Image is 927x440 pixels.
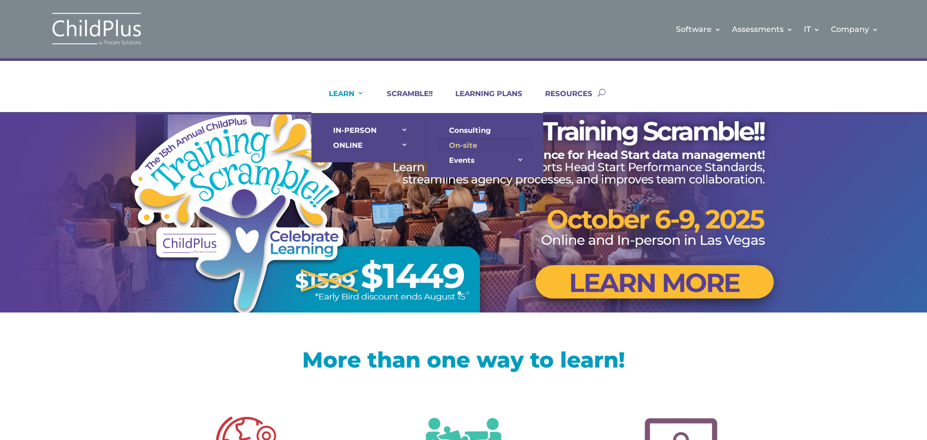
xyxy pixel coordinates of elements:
[375,89,433,112] a: SCRAMBLE!!
[831,10,879,49] a: Company
[676,10,721,49] a: Software
[154,349,772,375] h1: More than one way to learn!
[321,123,418,138] a: IN-PERSON
[437,138,534,153] a: On-site
[533,89,592,112] a: RESOURCES
[804,10,820,49] a: IT
[443,89,522,112] a: LEARNING PLANS
[437,153,534,168] a: Events
[437,123,534,138] a: Consulting
[458,291,461,295] a: 1
[466,291,469,295] a: 2
[732,10,793,49] a: Assessments
[321,138,418,153] a: ONLINE
[317,89,364,112] a: LEARN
